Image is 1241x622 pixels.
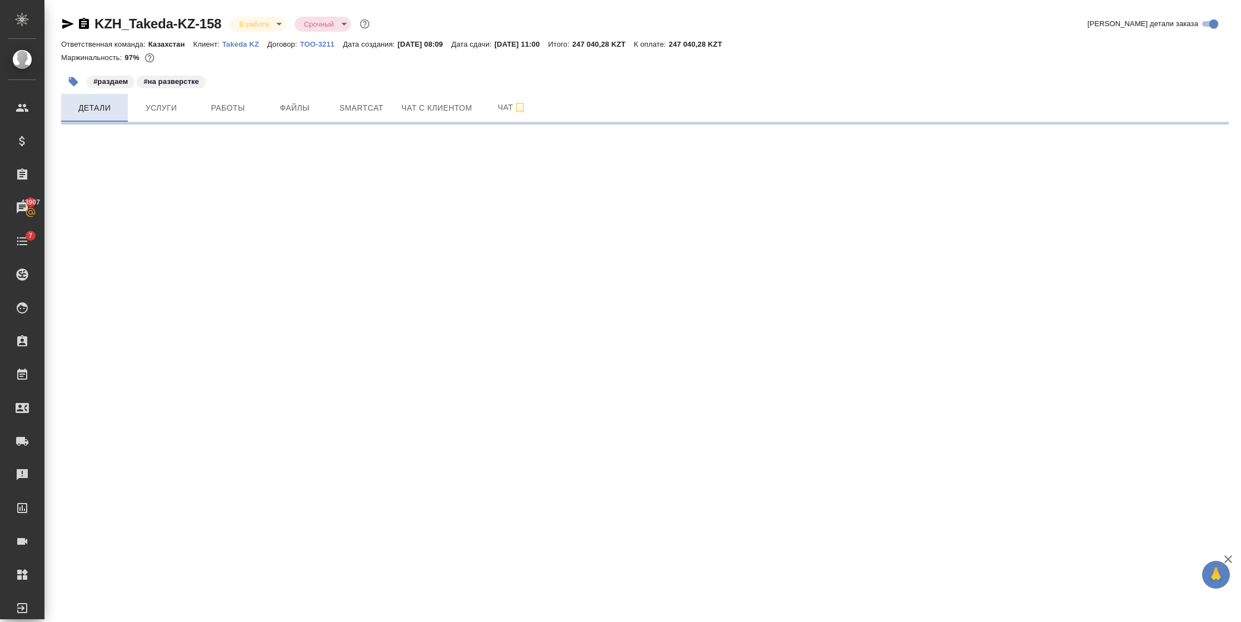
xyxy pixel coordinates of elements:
p: ТОО-3211 [300,40,342,48]
button: 0.00 KZT; 1024.00 RUB; [142,51,157,65]
button: Скопировать ссылку для ЯМессенджера [61,17,75,31]
p: 247 040,28 KZT [669,40,731,48]
p: [DATE] 08:09 [398,40,451,48]
p: Клиент: [193,40,222,48]
p: #раздаем [93,76,128,87]
p: Договор: [267,40,300,48]
span: раздаем [86,76,136,86]
span: 7 [22,230,39,241]
a: 43907 [3,194,42,222]
span: Smartcat [335,101,388,115]
span: 🙏 [1207,563,1225,586]
span: Услуги [135,101,188,115]
span: Детали [68,101,121,115]
p: Ответственная команда: [61,40,148,48]
p: #на разверстке [143,76,199,87]
button: 🙏 [1202,561,1230,589]
p: Дата создания: [343,40,398,48]
span: 43907 [14,197,47,208]
p: Takeda KZ [222,40,267,48]
a: KZH_Takeda-KZ-158 [95,16,221,31]
div: В работе [230,17,286,32]
span: Чат с клиентом [401,101,472,115]
a: 7 [3,227,42,255]
a: Takeda KZ [222,39,267,48]
span: Чат [485,101,539,115]
p: 247 040,28 KZT [572,40,634,48]
p: Итого: [548,40,572,48]
svg: Подписаться [513,101,527,115]
p: Маржинальность: [61,53,125,62]
span: Работы [201,101,255,115]
p: Казахстан [148,40,193,48]
div: В работе [295,17,350,32]
p: Дата сдачи: [451,40,494,48]
span: [PERSON_NAME] детали заказа [1088,18,1198,29]
p: К оплате: [634,40,669,48]
span: Файлы [268,101,321,115]
button: Доп статусы указывают на важность/срочность заказа [358,17,372,31]
span: на разверстке [136,76,207,86]
p: [DATE] 11:00 [494,40,548,48]
button: Скопировать ссылку [77,17,91,31]
button: Срочный [300,19,337,29]
button: Добавить тэг [61,69,86,94]
p: 97% [125,53,142,62]
button: В работе [236,19,272,29]
a: ТОО-3211 [300,39,342,48]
